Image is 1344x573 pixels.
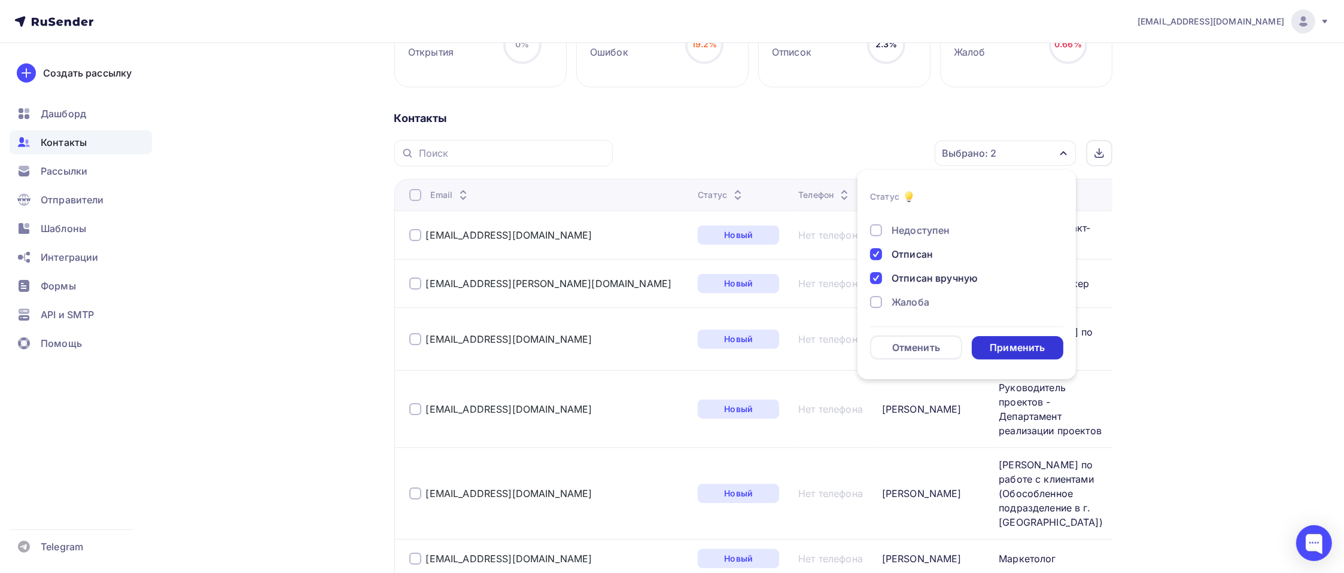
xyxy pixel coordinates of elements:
span: Формы [41,279,76,293]
div: Отменить [892,340,940,355]
div: [PERSON_NAME] [882,402,962,416]
span: Помощь [41,336,82,350]
a: [EMAIL_ADDRESS][DOMAIN_NAME] [1138,10,1330,33]
div: Отписок [772,45,811,59]
span: Контакты [41,135,87,150]
ul: Выбрано: 2 [858,170,1076,379]
div: Ошибок [590,45,628,59]
div: Маркетолог [999,551,1056,566]
div: Новый [698,225,779,245]
div: Выбрано: 2 [942,146,997,160]
a: Нет телефона [798,228,863,242]
div: Недоступен [892,223,950,237]
div: Новый [698,484,779,503]
a: Нет телефона [798,486,863,501]
span: 19.2% [692,39,717,49]
div: Новый [698,330,779,349]
div: Контакты [394,111,1112,126]
div: [PERSON_NAME] [882,551,962,566]
div: Email [431,189,471,201]
div: Создать рассылку [43,66,132,80]
span: Дашборд [41,106,86,121]
a: Шаблоны [10,217,152,240]
span: Отправители [41,193,104,207]
a: Нет телефона [798,402,863,416]
div: Открытия [408,45,454,59]
div: [PERSON_NAME] по работе с клиентами (Обособленное подразделение в г. [GEOGRAPHIC_DATA]) [999,458,1106,529]
a: Нет телефона [798,276,863,291]
a: Формы [10,274,152,298]
div: [PERSON_NAME] [882,486,962,501]
span: 2.3% [875,39,898,49]
button: Выбрано: 2 [934,140,1077,166]
div: Новый [698,549,779,568]
div: Жалоб [954,45,986,59]
input: Поиск [419,147,606,160]
a: Контакты [10,130,152,154]
div: Телефон [798,189,852,201]
a: Рассылки [10,159,152,183]
span: Рассылки [41,164,87,178]
a: Дашборд [10,102,152,126]
span: [EMAIL_ADDRESS][DOMAIN_NAME] [1138,16,1284,28]
a: Отправители [10,188,152,212]
a: [EMAIL_ADDRESS][DOMAIN_NAME] [426,487,592,499]
div: Отписан вручную [892,271,978,285]
span: API и SMTP [41,307,94,322]
span: Интеграции [41,250,98,264]
a: [EMAIL_ADDRESS][DOMAIN_NAME] [426,229,592,241]
div: Применить [990,341,1045,355]
div: Новый [698,274,779,293]
span: Шаблоны [41,221,86,236]
div: Статус [870,191,899,203]
div: Новый [698,400,779,419]
div: Отписан [892,247,933,261]
div: Статус [698,189,745,201]
span: Telegram [41,540,83,554]
div: Руководитель проектов - Департамент реализации проектов [999,380,1106,438]
a: Нет телефона [798,551,863,566]
a: [EMAIL_ADDRESS][DOMAIN_NAME] [426,333,592,345]
a: [EMAIL_ADDRESS][DOMAIN_NAME] [426,403,592,415]
a: [EMAIL_ADDRESS][PERSON_NAME][DOMAIN_NAME] [426,278,672,289]
span: 0.66% [1054,39,1082,49]
a: Нет телефона [798,332,863,346]
span: 0% [515,39,529,49]
div: Жалоба [892,295,929,309]
a: [EMAIL_ADDRESS][DOMAIN_NAME] [426,553,592,565]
